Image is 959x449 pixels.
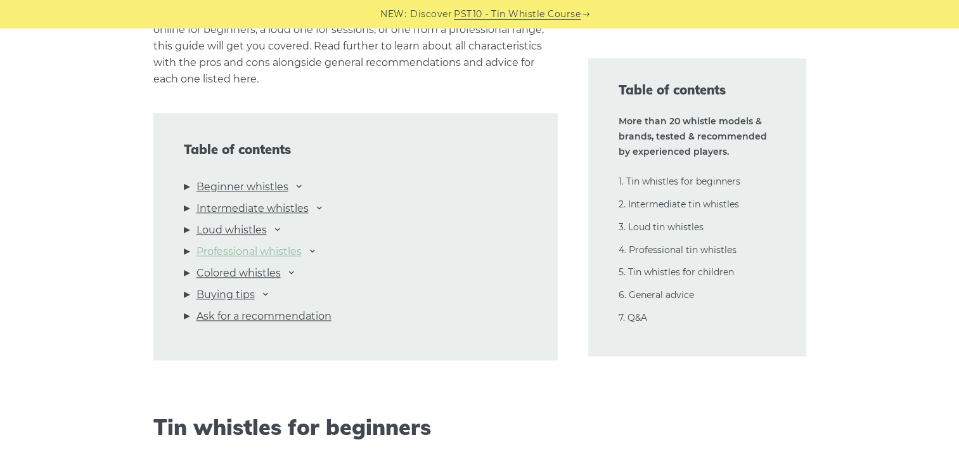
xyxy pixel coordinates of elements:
a: Colored whistles [196,265,281,282]
a: Loud whistles [196,222,267,238]
a: Intermediate whistles [196,200,309,217]
a: 5. Tin whistles for children [619,266,734,278]
a: 1. Tin whistles for beginners [619,176,740,187]
span: Table of contents [184,142,527,157]
a: Professional whistles [196,244,302,260]
a: Beginner whistles [196,179,288,195]
a: 6. General advice [619,289,694,301]
span: Table of contents [619,81,776,99]
a: 7. Q&A [619,312,647,323]
span: Discover [410,7,452,22]
a: Buying tips [196,287,255,303]
a: PST10 - Tin Whistle Course [454,7,581,22]
a: Ask for a recommendation [196,308,331,325]
a: 2. Intermediate tin whistles [619,198,739,210]
a: 3. Loud tin whistles [619,221,704,233]
span: NEW: [380,7,406,22]
p: Whether you are just getting started and looking for the best tin whistle to buy online for begin... [153,5,558,88]
a: 4. Professional tin whistles [619,244,737,256]
strong: More than 20 whistle models & brands, tested & recommended by experienced players. [619,115,767,157]
h2: Tin whistles for beginners [153,415,558,441]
